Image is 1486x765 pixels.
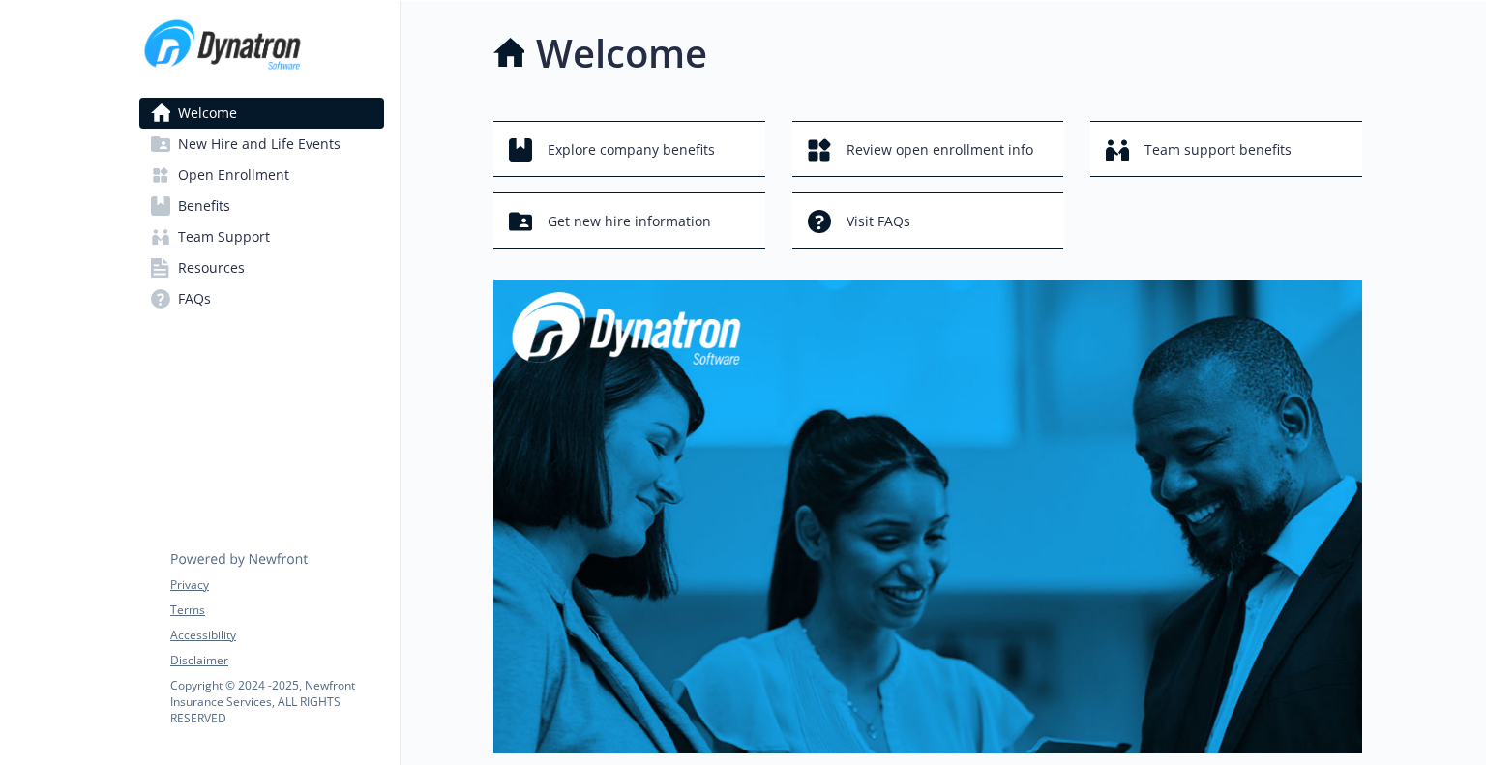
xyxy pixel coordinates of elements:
img: overview page banner [493,280,1362,753]
a: FAQs [139,283,384,314]
span: Benefits [178,191,230,221]
a: Accessibility [170,627,383,644]
span: Open Enrollment [178,160,289,191]
span: Get new hire information [548,203,711,240]
a: Privacy [170,576,383,594]
span: Team support benefits [1144,132,1292,168]
button: Explore company benefits [493,121,765,177]
span: Resources [178,252,245,283]
a: Resources [139,252,384,283]
a: Team Support [139,221,384,252]
a: New Hire and Life Events [139,129,384,160]
button: Team support benefits [1090,121,1362,177]
a: Terms [170,602,383,619]
p: Copyright © 2024 - 2025 , Newfront Insurance Services, ALL RIGHTS RESERVED [170,677,383,726]
a: Benefits [139,191,384,221]
button: Review open enrollment info [792,121,1064,177]
span: Explore company benefits [548,132,715,168]
span: Visit FAQs [847,203,910,240]
a: Open Enrollment [139,160,384,191]
span: New Hire and Life Events [178,129,341,160]
a: Disclaimer [170,652,383,669]
span: FAQs [178,283,211,314]
span: Review open enrollment info [847,132,1033,168]
span: Welcome [178,98,237,129]
a: Welcome [139,98,384,129]
button: Get new hire information [493,192,765,249]
button: Visit FAQs [792,192,1064,249]
h1: Welcome [536,24,707,82]
span: Team Support [178,221,270,252]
